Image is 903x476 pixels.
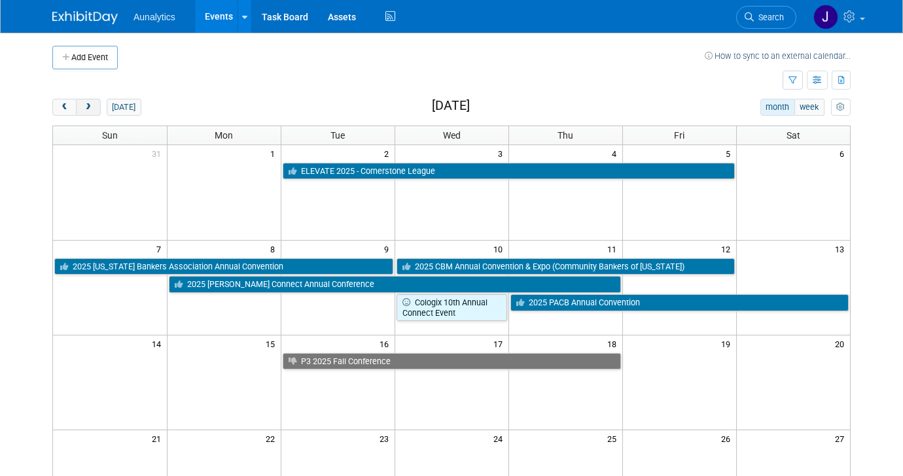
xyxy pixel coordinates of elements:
[397,294,507,321] a: Cologix 10th Annual Connect Event
[606,430,622,447] span: 25
[107,99,141,116] button: [DATE]
[383,145,395,161] span: 2
[492,241,508,257] span: 10
[150,430,167,447] span: 21
[264,335,281,352] span: 15
[558,130,573,141] span: Thu
[760,99,795,116] button: month
[606,335,622,352] span: 18
[834,430,850,447] span: 27
[497,145,508,161] span: 3
[724,145,736,161] span: 5
[720,430,736,447] span: 26
[215,130,233,141] span: Mon
[674,130,684,141] span: Fri
[378,335,395,352] span: 16
[76,99,100,116] button: next
[720,335,736,352] span: 19
[736,6,796,29] a: Search
[133,12,175,22] span: Aunalytics
[397,258,735,275] a: 2025 CBM Annual Convention & Expo (Community Bankers of [US_STATE])
[269,145,281,161] span: 1
[52,46,118,69] button: Add Event
[378,430,395,447] span: 23
[383,241,395,257] span: 9
[150,335,167,352] span: 14
[155,241,167,257] span: 7
[169,276,621,293] a: 2025 [PERSON_NAME] Connect Annual Conference
[838,145,850,161] span: 6
[283,353,621,370] a: P3 2025 Fall Conference
[831,99,851,116] button: myCustomButton
[813,5,838,29] img: Julie Grisanti-Cieslak
[443,130,461,141] span: Wed
[510,294,849,311] a: 2025 PACB Annual Convention
[836,103,845,112] i: Personalize Calendar
[787,130,800,141] span: Sat
[330,130,345,141] span: Tue
[606,241,622,257] span: 11
[264,430,281,447] span: 22
[432,99,470,113] h2: [DATE]
[492,430,508,447] span: 24
[794,99,824,116] button: week
[834,335,850,352] span: 20
[492,335,508,352] span: 17
[269,241,281,257] span: 8
[52,11,118,24] img: ExhibitDay
[611,145,622,161] span: 4
[283,163,735,180] a: ELEVATE 2025 - Cornerstone League
[834,241,850,257] span: 13
[102,130,118,141] span: Sun
[54,258,393,275] a: 2025 [US_STATE] Bankers Association Annual Convention
[705,51,851,61] a: How to sync to an external calendar...
[150,145,167,161] span: 31
[720,241,736,257] span: 12
[754,12,784,22] span: Search
[52,99,77,116] button: prev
